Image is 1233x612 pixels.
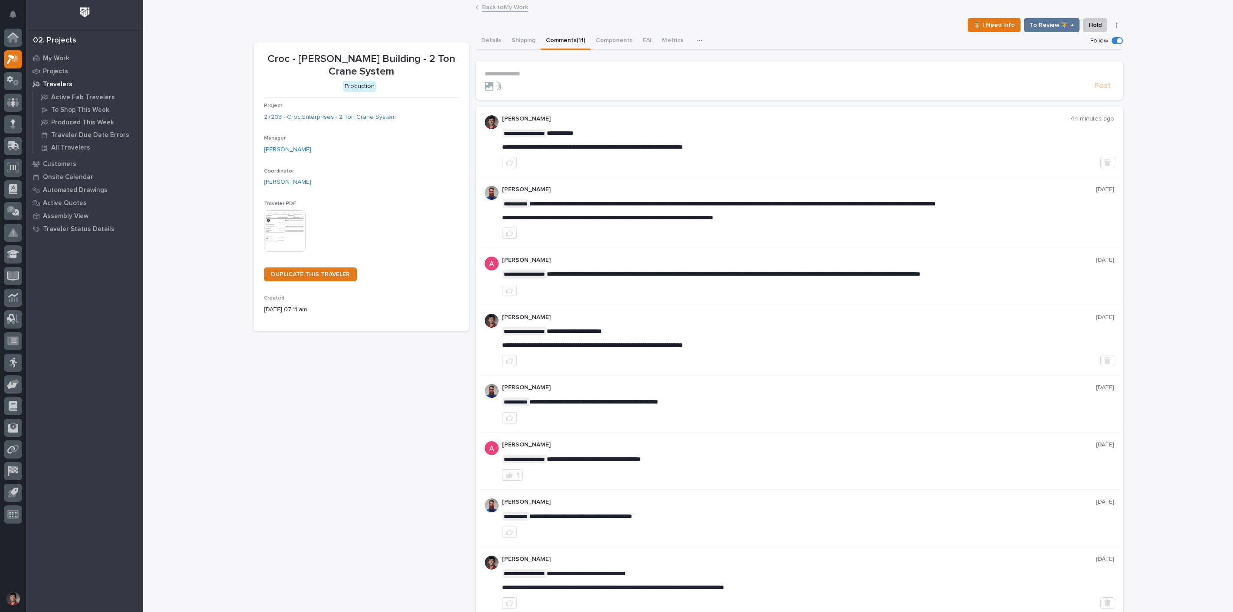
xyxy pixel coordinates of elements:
button: Components [590,32,638,50]
p: Produced This Week [51,119,114,127]
a: My Work [26,52,143,65]
img: 6hTokn1ETDGPf9BPokIQ [485,498,499,512]
button: like this post [502,527,517,538]
a: 27203 - Croc Enterprises - 2 Ton Crane System [264,113,396,122]
span: Manager [264,136,286,141]
a: DUPLICATE THIS TRAVELER [264,267,357,281]
p: [DATE] [1096,384,1114,391]
a: [PERSON_NAME] [264,178,311,187]
button: like this post [502,157,517,168]
img: ROij9lOReuV7WqYxWfnW [485,115,499,129]
span: Post [1094,81,1111,91]
button: Delete post [1100,157,1114,168]
div: 02. Projects [33,36,76,46]
button: To Review 👨‍🏭 → [1024,18,1080,32]
a: Traveler Due Date Errors [33,129,143,141]
button: users-avatar [4,589,22,608]
p: Follow [1090,37,1108,45]
img: ACg8ocKcMZQ4tabbC1K-lsv7XHeQNnaFu4gsgPufzKnNmz0_a9aUSA=s96-c [485,441,499,455]
a: Produced This Week [33,116,143,128]
a: Onsite Calendar [26,170,143,183]
button: Details [476,32,506,50]
span: Hold [1089,20,1102,30]
button: 1 [502,469,523,481]
p: [DATE] [1096,441,1114,449]
p: Active Fab Travelers [51,94,115,101]
img: ROij9lOReuV7WqYxWfnW [485,314,499,328]
span: DUPLICATE THIS TRAVELER [271,271,350,277]
button: like this post [502,355,517,366]
p: Customers [43,160,76,168]
button: like this post [502,228,517,239]
p: [PERSON_NAME] [502,384,1096,391]
p: [PERSON_NAME] [502,441,1096,449]
p: 44 minutes ago [1070,115,1114,123]
p: [DATE] [1096,556,1114,563]
div: Production [343,81,376,92]
div: Notifications [11,10,22,24]
p: [DATE] [1096,498,1114,506]
span: To Review 👨‍🏭 → [1030,20,1074,30]
button: like this post [502,597,517,609]
p: Croc - [PERSON_NAME] Building - 2 Ton Crane System [264,53,459,78]
img: 6hTokn1ETDGPf9BPokIQ [485,384,499,398]
button: Shipping [506,32,541,50]
a: Back toMy Work [482,2,528,12]
img: ACg8ocKcMZQ4tabbC1K-lsv7XHeQNnaFu4gsgPufzKnNmz0_a9aUSA=s96-c [485,257,499,270]
button: Metrics [657,32,688,50]
button: Notifications [4,5,22,23]
p: [DATE] [1096,314,1114,321]
a: Automated Drawings [26,183,143,196]
img: 6hTokn1ETDGPf9BPokIQ [485,186,499,200]
button: Delete post [1100,597,1114,609]
img: ROij9lOReuV7WqYxWfnW [485,556,499,570]
p: Assembly View [43,212,88,220]
button: like this post [502,285,517,296]
p: Onsite Calendar [43,173,93,181]
a: All Travelers [33,141,143,153]
span: Created [264,296,284,301]
p: To Shop This Week [51,106,109,114]
p: [PERSON_NAME] [502,556,1096,563]
button: like this post [502,412,517,423]
p: [PERSON_NAME] [502,498,1096,506]
p: [PERSON_NAME] [502,115,1070,123]
a: Travelers [26,78,143,91]
a: Active Quotes [26,196,143,209]
button: Hold [1083,18,1107,32]
button: Post [1091,81,1114,91]
p: [PERSON_NAME] [502,257,1096,264]
p: [DATE] 07:11 am [264,305,459,314]
p: [DATE] [1096,186,1114,193]
span: ⏳ I Need Info [973,20,1015,30]
a: Traveler Status Details [26,222,143,235]
a: Customers [26,157,143,170]
p: Traveler Status Details [43,225,114,233]
button: Delete post [1100,355,1114,366]
a: Assembly View [26,209,143,222]
div: 1 [516,472,519,478]
p: [PERSON_NAME] [502,186,1096,193]
p: All Travelers [51,144,90,152]
p: Active Quotes [43,199,87,207]
span: Coordinator [264,169,294,174]
span: Project [264,103,282,108]
a: Projects [26,65,143,78]
p: Projects [43,68,68,75]
img: Workspace Logo [77,4,93,20]
a: [PERSON_NAME] [264,145,311,154]
p: [PERSON_NAME] [502,314,1096,321]
button: ⏳ I Need Info [968,18,1021,32]
button: Comments (11) [541,32,590,50]
p: Travelers [43,81,72,88]
a: To Shop This Week [33,104,143,116]
a: Active Fab Travelers [33,91,143,103]
span: Traveler PDF [264,201,296,206]
button: FAI [638,32,657,50]
p: [DATE] [1096,257,1114,264]
p: Traveler Due Date Errors [51,131,129,139]
p: My Work [43,55,69,62]
p: Automated Drawings [43,186,108,194]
